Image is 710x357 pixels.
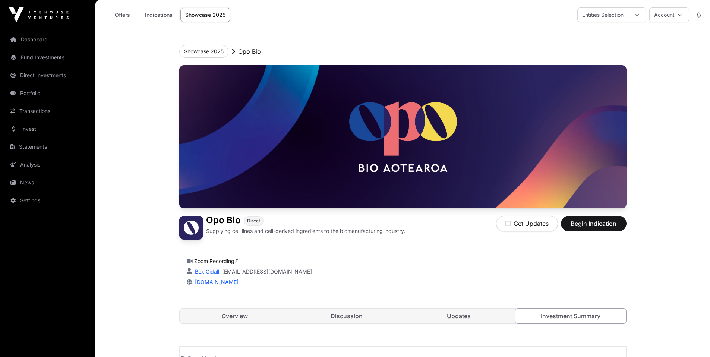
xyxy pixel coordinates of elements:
[649,7,689,22] button: Account
[247,218,260,224] span: Direct
[140,8,177,22] a: Indications
[6,85,89,101] a: Portfolio
[6,139,89,155] a: Statements
[578,8,628,22] div: Entities Selection
[404,309,514,323] a: Updates
[6,121,89,137] a: Invest
[6,103,89,119] a: Transactions
[194,258,239,264] a: Zoom Recording
[222,268,312,275] a: [EMAIL_ADDRESS][DOMAIN_NAME]
[179,216,203,240] img: Opo Bio
[180,309,290,323] a: Overview
[515,308,627,324] a: Investment Summary
[561,216,627,231] button: Begin Indication
[206,216,241,226] h1: Opo Bio
[6,67,89,83] a: Direct Investments
[193,268,219,275] a: Bex Gidall
[496,216,558,231] button: Get Updates
[6,174,89,191] a: News
[180,309,626,323] nav: Tabs
[6,157,89,173] a: Analysis
[561,223,627,231] a: Begin Indication
[107,8,137,22] a: Offers
[570,219,617,228] span: Begin Indication
[206,227,405,235] p: Supplying cell lines and cell-derived ingredients to the biomanufacturing industry.
[179,65,627,208] img: Opo Bio
[179,45,228,58] button: Showcase 2025
[291,309,402,323] a: Discussion
[9,7,69,22] img: Icehouse Ventures Logo
[180,8,230,22] a: Showcase 2025
[6,49,89,66] a: Fund Investments
[6,192,89,209] a: Settings
[238,47,261,56] p: Opo Bio
[192,279,239,285] a: [DOMAIN_NAME]
[6,31,89,48] a: Dashboard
